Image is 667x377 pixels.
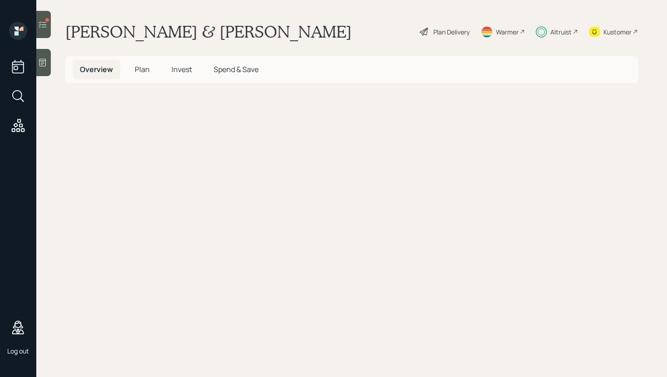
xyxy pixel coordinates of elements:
[65,22,352,42] h1: [PERSON_NAME] & [PERSON_NAME]
[550,27,572,37] div: Altruist
[7,347,29,355] div: Log out
[496,27,519,37] div: Warmer
[135,64,150,74] span: Plan
[433,27,470,37] div: Plan Delivery
[80,64,113,74] span: Overview
[214,64,259,74] span: Spend & Save
[603,27,632,37] div: Kustomer
[172,64,192,74] span: Invest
